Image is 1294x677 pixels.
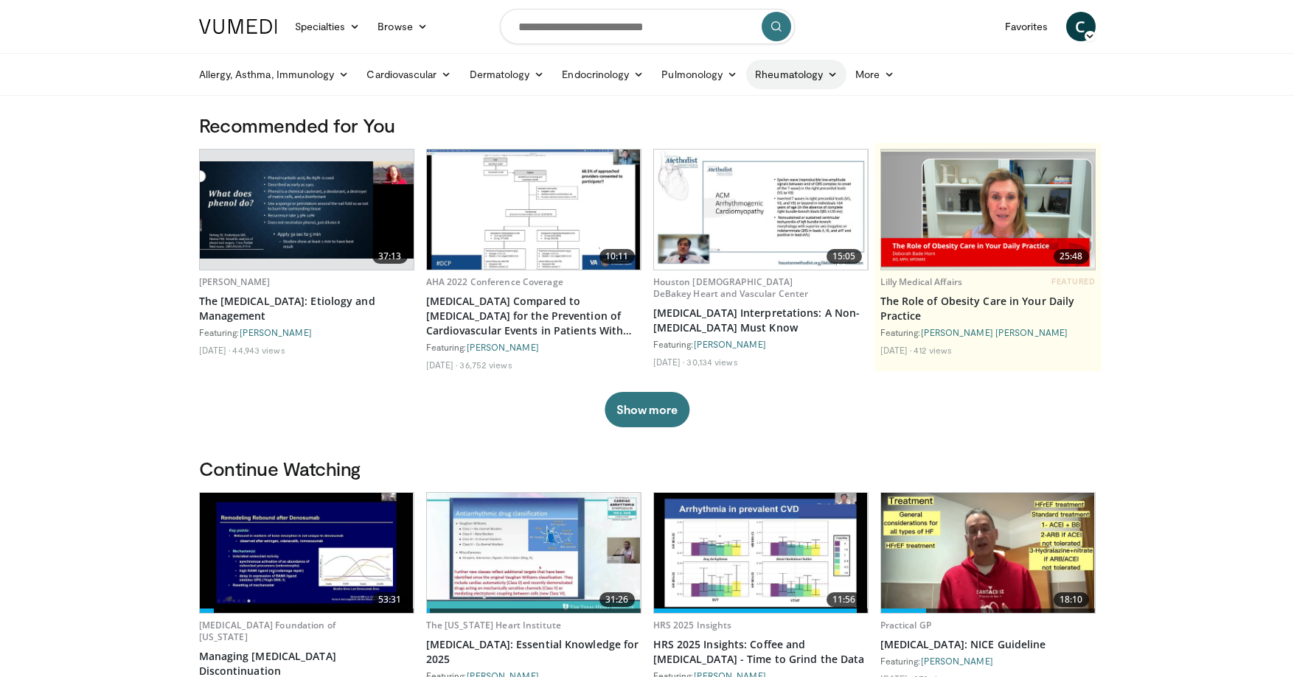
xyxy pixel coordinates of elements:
[921,327,1068,337] a: [PERSON_NAME] [PERSON_NAME]
[426,359,458,371] li: [DATE]
[827,249,862,264] span: 15:05
[686,356,737,368] li: 30,134 views
[653,338,869,350] div: Featuring:
[881,493,1095,613] a: 18:10
[200,493,414,613] img: 44f3f9b2-f7e8-48a0-ac39-654d974bfb1f.620x360_q85_upscale.jpg
[200,493,414,613] a: 53:31
[427,493,641,613] a: 31:26
[653,306,869,335] a: [MEDICAL_DATA] Interpretations: A Non-[MEDICAL_DATA] Must Know
[654,493,868,613] a: 11:56
[653,60,746,89] a: Pulmonology
[459,359,512,371] li: 36,752 views
[653,637,869,667] a: HRS 2025 Insights: Coffee and [MEDICAL_DATA] - Time to Grind the Data
[427,150,641,270] img: 7c0f9b53-1609-4588-8498-7cac8464d722.620x360_q85_upscale.jpg
[199,344,231,356] li: [DATE]
[358,60,460,89] a: Cardiovascular
[827,592,862,607] span: 11:56
[199,113,1096,137] h3: Recommended for You
[240,327,312,337] a: [PERSON_NAME]
[500,9,795,44] input: Search topics, interventions
[199,457,1096,480] h3: Continue Watching
[921,656,993,666] a: [PERSON_NAME]
[427,150,641,270] a: 10:11
[880,344,912,356] li: [DATE]
[881,150,1095,270] a: 25:48
[553,60,653,89] a: Endocrinology
[880,326,1096,338] div: Featuring:
[880,655,1096,667] div: Featuring:
[232,344,285,356] li: 44,943 views
[653,276,809,300] a: Houston [DEMOGRAPHIC_DATA] DeBakey Heart and Vascular Center
[199,276,271,288] a: [PERSON_NAME]
[653,619,732,631] a: HRS 2025 Insights
[599,592,635,607] span: 31:26
[746,60,846,89] a: Rheumatology
[881,152,1095,267] img: e1208b6b-349f-4914-9dd7-f97803bdbf1d.png.620x360_q85_upscale.png
[199,19,277,34] img: VuMedi Logo
[369,12,436,41] a: Browse
[461,60,554,89] a: Dermatology
[881,493,1095,613] img: cd33c47e-f402-4607-9148-8789143ab1c2.620x360_q85_upscale.jpg
[199,294,414,323] a: The [MEDICAL_DATA]: Etiology and Management
[426,341,641,353] div: Featuring:
[426,276,563,288] a: AHA 2022 Conference Coverage
[372,249,408,264] span: 37:13
[372,592,408,607] span: 53:31
[426,637,641,667] a: [MEDICAL_DATA]: Essential Knowledge for 2025
[654,150,868,270] img: 59f69555-d13b-4130-aa79-5b0c1d5eebbb.620x360_q85_upscale.jpg
[190,60,358,89] a: Allergy, Asthma, Immunology
[199,326,414,338] div: Featuring:
[654,150,868,270] a: 15:05
[846,60,903,89] a: More
[1066,12,1096,41] a: C
[426,619,562,631] a: The [US_STATE] Heart Institute
[1054,592,1089,607] span: 18:10
[200,161,414,259] img: c5af237d-e68a-4dd3-8521-77b3daf9ece4.620x360_q85_upscale.jpg
[199,619,335,643] a: [MEDICAL_DATA] Foundation of [US_STATE]
[996,12,1057,41] a: Favorites
[599,249,635,264] span: 10:11
[286,12,369,41] a: Specialties
[1054,249,1089,264] span: 25:48
[605,392,689,427] button: Show more
[880,294,1096,323] a: The Role of Obesity Care in Your Daily Practice
[427,493,641,613] img: 2bc78956-8a98-43be-8b4f-83b3e3d8c484.620x360_q85_upscale.jpg
[880,619,931,631] a: Practical GP
[654,493,868,613] img: 25c04896-53d6-4a05-9178-9b8aabfb644a.620x360_q85_upscale.jpg
[426,294,641,338] a: [MEDICAL_DATA] Compared to [MEDICAL_DATA] for the Prevention of Cardiovascular Events in Patients...
[467,342,539,352] a: [PERSON_NAME]
[880,637,1096,652] a: [MEDICAL_DATA]: NICE Guideline
[200,150,414,270] a: 37:13
[914,344,952,356] li: 412 views
[653,356,685,368] li: [DATE]
[694,339,766,349] a: [PERSON_NAME]
[880,276,963,288] a: Lilly Medical Affairs
[1051,276,1095,287] span: FEATURED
